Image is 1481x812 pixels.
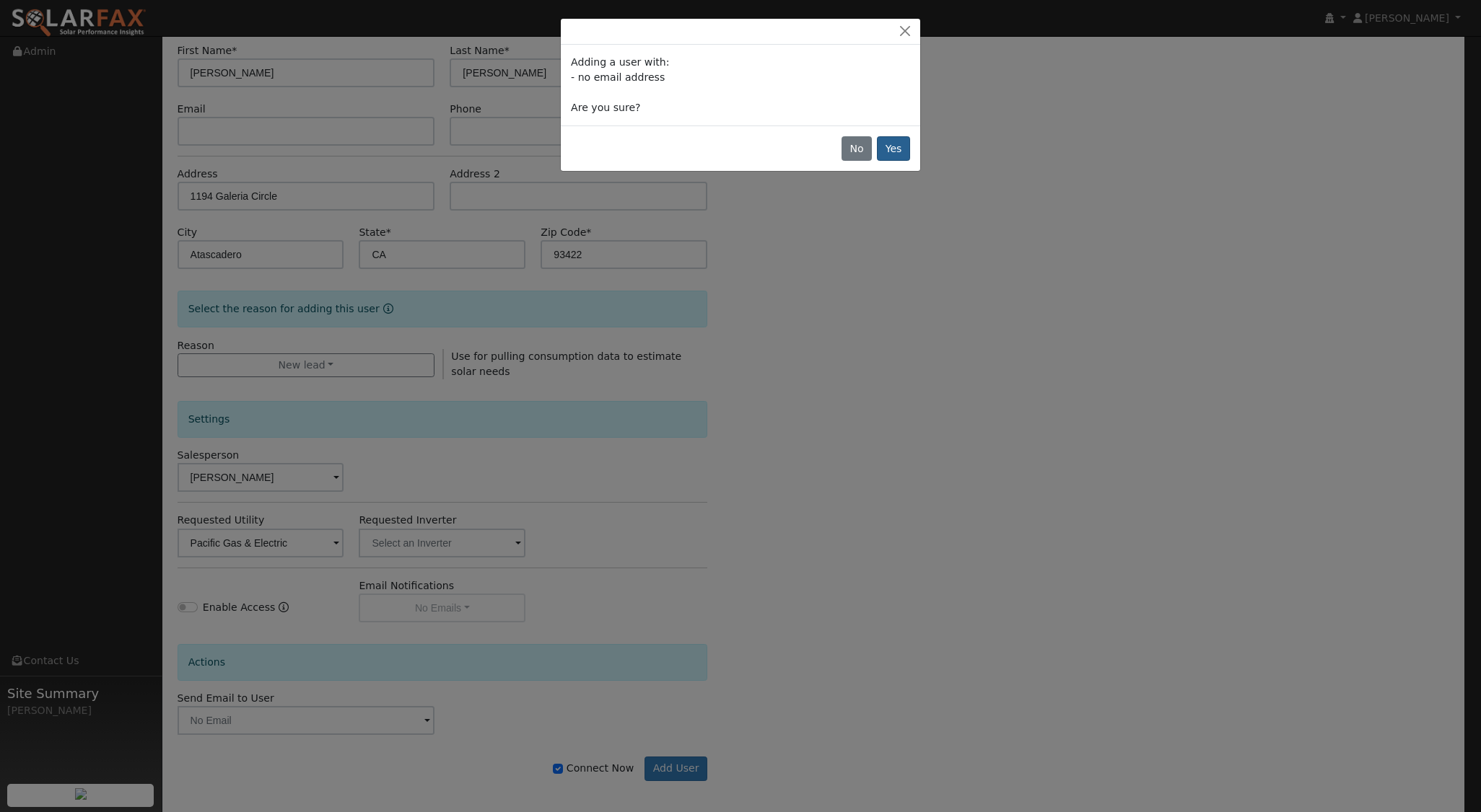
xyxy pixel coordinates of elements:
span: Adding a user with: [571,56,669,68]
button: No [842,136,872,161]
span: Are you sure? [571,102,640,113]
button: Yes [877,136,910,161]
button: Close [895,24,915,39]
span: - no email address [571,71,665,83]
